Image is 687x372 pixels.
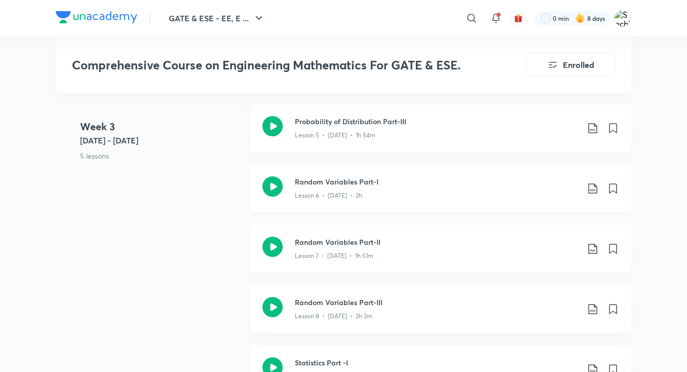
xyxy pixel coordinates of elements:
[295,251,373,261] p: Lesson 7 • [DATE] • 1h 51m
[295,237,579,247] h3: Random Variables Part-II
[250,225,631,285] a: Random Variables Part-IILesson 7 • [DATE] • 1h 51m
[295,116,579,127] h3: Probability of Distribution Part-III
[514,14,523,23] img: avatar
[295,312,372,321] p: Lesson 8 • [DATE] • 2h 2m
[575,13,585,23] img: streak
[250,164,631,225] a: Random Variables Part-ILesson 6 • [DATE] • 2h
[80,119,242,134] h4: Week 3
[295,297,579,308] h3: Random Variables Part-III
[72,58,469,72] h3: Comprehensive Course on Engineering Mathematics For GATE & ESE.
[80,134,242,146] h5: [DATE] - [DATE]
[295,357,579,368] h3: Statistics Part -I
[80,151,242,161] p: 5 lessons
[56,11,137,23] img: Company Logo
[250,104,631,164] a: Probability of Distribution Part-IIILesson 5 • [DATE] • 1h 54m
[250,285,631,345] a: Random Variables Part-IIILesson 8 • [DATE] • 2h 2m
[295,131,375,140] p: Lesson 5 • [DATE] • 1h 54m
[526,53,615,77] button: Enrolled
[510,10,526,26] button: avatar
[614,10,631,27] img: Sachin Sonkar
[295,191,362,200] p: Lesson 6 • [DATE] • 2h
[163,8,271,28] button: GATE & ESE - EE, E ...
[56,11,137,26] a: Company Logo
[295,176,579,187] h3: Random Variables Part-I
